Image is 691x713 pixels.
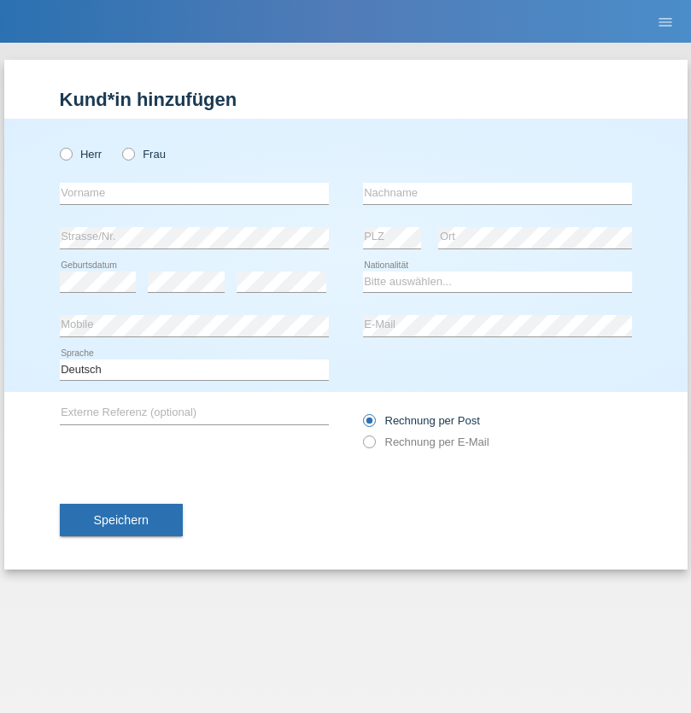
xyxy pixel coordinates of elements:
input: Frau [122,148,133,159]
a: menu [648,16,682,26]
input: Rechnung per Post [363,414,374,435]
i: menu [657,14,674,31]
label: Rechnung per E-Mail [363,435,489,448]
button: Speichern [60,504,183,536]
input: Rechnung per E-Mail [363,435,374,457]
input: Herr [60,148,71,159]
span: Speichern [94,513,149,527]
label: Frau [122,148,166,161]
label: Herr [60,148,102,161]
h1: Kund*in hinzufügen [60,89,632,110]
label: Rechnung per Post [363,414,480,427]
